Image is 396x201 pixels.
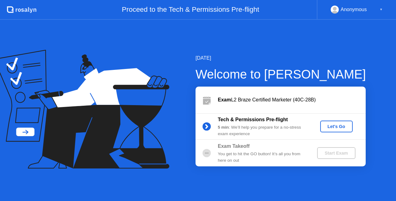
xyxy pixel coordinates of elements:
div: L2 Braze Certified Marketer (40C-28B) [218,96,366,104]
b: 5 min [218,125,229,130]
div: Anonymous [341,6,367,14]
div: : We’ll help you prepare for a no-stress exam experience [218,124,307,137]
div: Welcome to [PERSON_NAME] [196,65,366,83]
div: Start Exam [320,151,353,156]
div: ▼ [380,6,383,14]
div: Let's Go [323,124,350,129]
div: You get to hit the GO button! It’s all you from here on out [218,151,307,164]
div: [DATE] [196,54,366,62]
button: Start Exam [317,147,355,159]
b: Exam Takeoff [218,143,250,149]
b: Tech & Permissions Pre-flight [218,117,288,122]
b: Exam [218,97,231,102]
button: Let's Go [320,121,353,132]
